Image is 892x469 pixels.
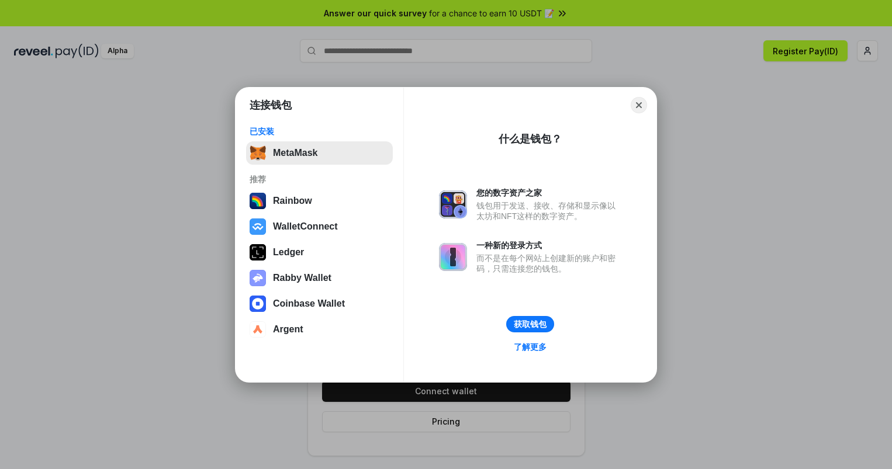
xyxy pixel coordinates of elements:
button: Rainbow [246,189,393,213]
img: svg+xml,%3Csvg%20xmlns%3D%22http%3A%2F%2Fwww.w3.org%2F2000%2Fsvg%22%20fill%3D%22none%22%20viewBox... [439,190,467,218]
button: Close [631,97,647,113]
button: MetaMask [246,141,393,165]
button: Coinbase Wallet [246,292,393,315]
div: WalletConnect [273,221,338,232]
div: Rainbow [273,196,312,206]
div: 推荐 [250,174,389,185]
img: svg+xml,%3Csvg%20xmlns%3D%22http%3A%2F%2Fwww.w3.org%2F2000%2Fsvg%22%20fill%3D%22none%22%20viewBox... [439,243,467,271]
button: 获取钱包 [506,316,554,332]
button: Rabby Wallet [246,266,393,290]
button: Argent [246,318,393,341]
div: 了解更多 [514,342,547,352]
div: 已安装 [250,126,389,137]
div: 您的数字资产之家 [476,187,621,198]
img: svg+xml,%3Csvg%20fill%3D%22none%22%20height%3D%2233%22%20viewBox%3D%220%200%2035%2033%22%20width%... [250,145,266,161]
div: Coinbase Wallet [273,298,345,309]
div: Ledger [273,247,304,258]
div: 一种新的登录方式 [476,240,621,251]
button: WalletConnect [246,215,393,238]
img: svg+xml,%3Csvg%20width%3D%2228%22%20height%3D%2228%22%20viewBox%3D%220%200%2028%2028%22%20fill%3D... [250,296,266,312]
img: svg+xml,%3Csvg%20xmlns%3D%22http%3A%2F%2Fwww.w3.org%2F2000%2Fsvg%22%20width%3D%2228%22%20height%3... [250,244,266,260]
div: 钱包用于发送、接收、存储和显示像以太坊和NFT这样的数字资产。 [476,200,621,221]
div: MetaMask [273,148,317,158]
h1: 连接钱包 [250,98,292,112]
img: svg+xml,%3Csvg%20width%3D%2228%22%20height%3D%2228%22%20viewBox%3D%220%200%2028%2028%22%20fill%3D... [250,218,266,235]
div: 而不是在每个网站上创建新的账户和密码，只需连接您的钱包。 [476,253,621,274]
div: 获取钱包 [514,319,547,329]
button: Ledger [246,241,393,264]
div: Rabby Wallet [273,273,331,283]
img: svg+xml,%3Csvg%20xmlns%3D%22http%3A%2F%2Fwww.w3.org%2F2000%2Fsvg%22%20fill%3D%22none%22%20viewBox... [250,270,266,286]
div: 什么是钱包？ [499,132,562,146]
img: svg+xml,%3Csvg%20width%3D%22120%22%20height%3D%22120%22%20viewBox%3D%220%200%20120%20120%22%20fil... [250,193,266,209]
div: Argent [273,324,303,335]
a: 了解更多 [507,339,554,355]
img: svg+xml,%3Csvg%20width%3D%2228%22%20height%3D%2228%22%20viewBox%3D%220%200%2028%2028%22%20fill%3D... [250,321,266,338]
